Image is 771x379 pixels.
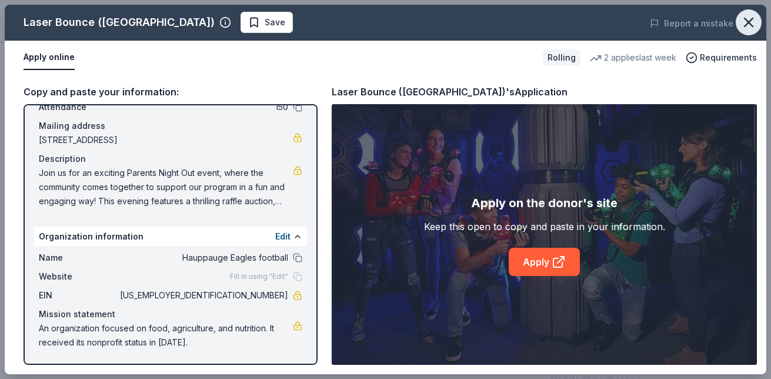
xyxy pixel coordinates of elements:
button: Requirements [686,51,757,65]
div: Organization information [34,227,307,246]
span: EIN [39,288,118,302]
div: Mailing address [39,119,302,133]
span: Save [265,15,285,29]
span: Hauppauge Eagles football [118,251,288,265]
div: 2 applies last week [590,51,676,65]
a: Apply [509,248,580,276]
div: Rolling [543,49,580,66]
span: 150 [118,100,288,114]
button: Save [241,12,293,33]
span: [STREET_ADDRESS] [39,133,293,147]
button: Apply online [24,45,75,70]
div: Laser Bounce ([GEOGRAPHIC_DATA]) [24,13,215,32]
span: Name [39,251,118,265]
div: Laser Bounce ([GEOGRAPHIC_DATA])'s Application [332,84,568,99]
div: Apply on the donor's site [471,194,618,212]
button: Report a mistake [650,16,733,31]
div: Description [39,152,302,166]
span: Fill in using "Edit" [230,272,288,281]
button: Edit [275,230,291,244]
span: Join us for an exciting Parents Night Out event, where the community comes together to support ou... [39,166,293,208]
span: An organization focused on food, agriculture, and nutrition. It received its nonprofit status in ... [39,321,293,350]
span: [US_EMPLOYER_IDENTIFICATION_NUMBER] [118,288,288,302]
span: Attendance [39,100,118,114]
span: Requirements [700,51,757,65]
div: Copy and paste your information: [24,84,318,99]
div: Keep this open to copy and paste in your information. [424,220,665,234]
span: Website [39,270,118,284]
div: Mission statement [39,307,302,321]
